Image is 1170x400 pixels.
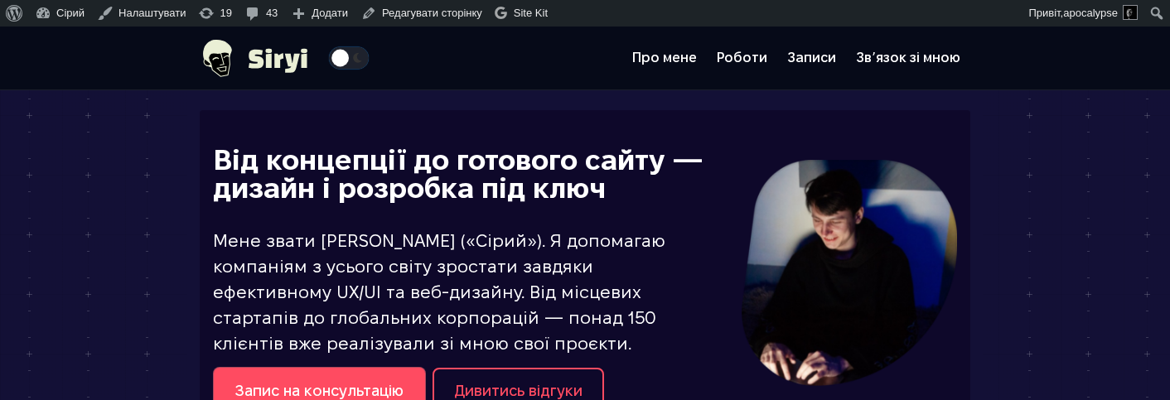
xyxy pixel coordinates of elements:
[213,229,715,356] p: Мене звати [PERSON_NAME] («Сірий»). Я допомагаю компаніям з усього світу зростати завдяки ефектив...
[213,147,715,202] h1: Від концепції до готового сайту — дизайн і розробка під ключ
[514,7,548,19] span: Site Kit
[1063,7,1118,19] span: apocalypse
[329,46,369,69] label: Theme switcher
[200,27,307,89] img: Сірий
[777,41,846,75] a: Записи
[622,41,707,75] a: Про мене
[846,41,970,75] a: Звʼязок зі мною
[707,41,777,75] a: Роботи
